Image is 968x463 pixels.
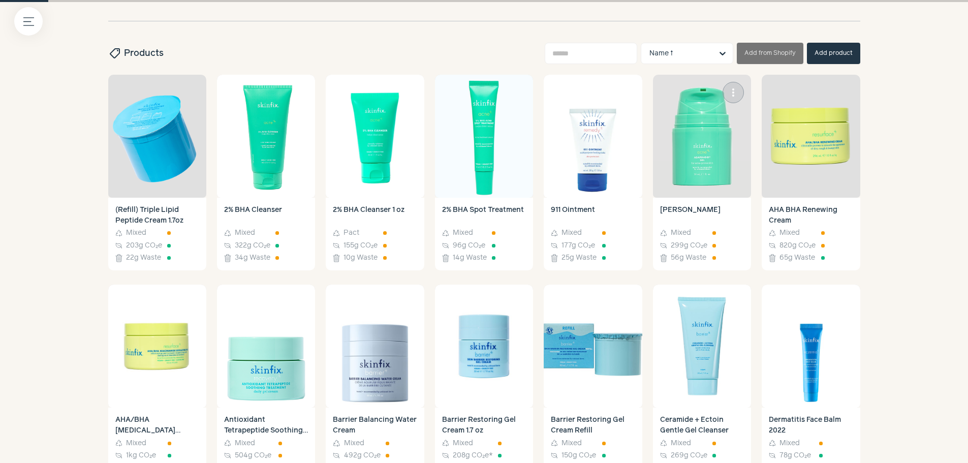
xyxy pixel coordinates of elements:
[779,240,816,251] span: 820g CO₂e
[561,228,582,238] span: Mixed
[544,285,642,408] img: Barrier Restoring Gel Cream Refill
[435,198,533,271] a: 2% BHA Spot Treatment Mixed 96g CO₂e 14g Waste
[115,205,199,226] h4: (Refill) Triple Lipid Peptide Cream 1.7oz
[544,198,642,271] a: 911 Ointment Mixed 177g CO₂e 25g Waste
[326,75,424,198] img: 2% BHA Cleanser 1 oz
[217,285,315,408] img: Antioxidant Tetrapeptide Soothing Treatment
[344,228,359,238] span: Pact
[344,450,381,461] span: 492g CO₂e
[126,228,146,238] span: Mixed
[126,450,156,461] span: 1kg CO₂e
[762,285,860,408] img: Dermatitis Face Balm 2022
[779,450,811,461] span: 78g CO₂e
[653,198,751,271] a: [PERSON_NAME] Mixed 299g CO₂e 56g Waste
[769,415,853,436] h4: Dermatitis Face Balm 2022
[217,75,315,198] img: 2% BHA Cleanser
[326,198,424,271] a: 2% BHA Cleanser 1 oz Pact 155g CO₂e 10g Waste
[453,438,473,449] span: Mixed
[453,240,485,251] span: 96g CO₂e
[453,253,487,263] span: 14g Waste
[779,253,815,263] span: 65g Waste
[224,205,308,226] h4: 2% BHA Cleanser
[126,253,161,263] span: 22g Waste
[108,47,164,60] h2: Products
[108,285,206,408] img: AHA/BHA Niacinamide Exfoliating Pads
[107,47,120,59] span: sell
[326,285,424,408] img: Barrier Balancing Water Cream
[435,75,533,198] img: 2% BHA Spot Treatment
[561,253,597,263] span: 25g Waste
[108,75,206,198] img: (Refill) Triple Lipid Peptide Cream 1.7oz
[235,253,270,263] span: 34g Waste
[235,228,255,238] span: Mixed
[769,205,853,226] h4: AHA BHA Renewing Cream
[333,415,417,436] h4: Barrier Balancing Water Cream
[435,285,533,408] img: Barrier Restoring Gel Cream 1.7 oz
[653,75,751,198] img: Adapinoid Gel
[561,450,596,461] span: 150g CO₂e
[224,415,308,436] h4: Antioxidant Tetrapeptide Soothing Treatment
[561,240,595,251] span: 177g CO₂e
[333,205,417,226] h4: 2% BHA Cleanser 1 oz
[561,438,582,449] span: Mixed
[235,240,270,251] span: 322g CO₂e
[660,205,744,226] h4: Adapinoid Gel
[671,450,707,461] span: 269g CO₂e
[442,205,526,226] h4: 2% BHA Spot Treatment
[344,438,364,449] span: Mixed
[653,285,751,408] img: Ceramide + Ectoin Gentle Gel Cleanser
[115,415,199,436] h4: AHA/BHA Niacinamide Exfoliating Pads
[551,205,635,226] h4: 911 Ointment
[727,86,739,99] span: more_vert
[671,240,707,251] span: 299g CO₂e
[442,415,526,436] h4: Barrier Restoring Gel Cream 1.7 oz
[235,450,271,461] span: 504g CO₂e
[551,415,635,436] h4: Barrier Restoring Gel Cream Refill
[235,438,255,449] span: Mixed
[344,253,378,263] span: 10g Waste
[807,43,860,64] button: Add product
[126,240,162,251] span: 203g CO₂e
[671,438,691,449] span: Mixed
[108,198,206,271] a: (Refill) Triple Lipid Peptide Cream 1.7oz Mixed 203g CO₂e 22g Waste
[217,198,315,271] a: 2% BHA Cleanser Mixed 322g CO₂e 34g Waste
[344,240,378,251] span: 155g CO₂e
[453,228,473,238] span: Mixed
[126,438,146,449] span: Mixed
[723,82,744,103] button: more_vert
[544,75,642,198] img: 911 Ointment
[453,450,493,461] span: 208g CO₂e *
[779,228,800,238] span: Mixed
[671,228,691,238] span: Mixed
[762,75,860,198] img: AHA BHA Renewing Cream
[737,43,803,64] button: Add from Shopify
[762,198,860,271] a: AHA BHA Renewing Cream Mixed 820g CO₂e 65g Waste
[671,253,706,263] span: 56g Waste
[660,415,744,436] h4: Ceramide + Ectoin Gentle Gel Cleanser
[779,438,800,449] span: Mixed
